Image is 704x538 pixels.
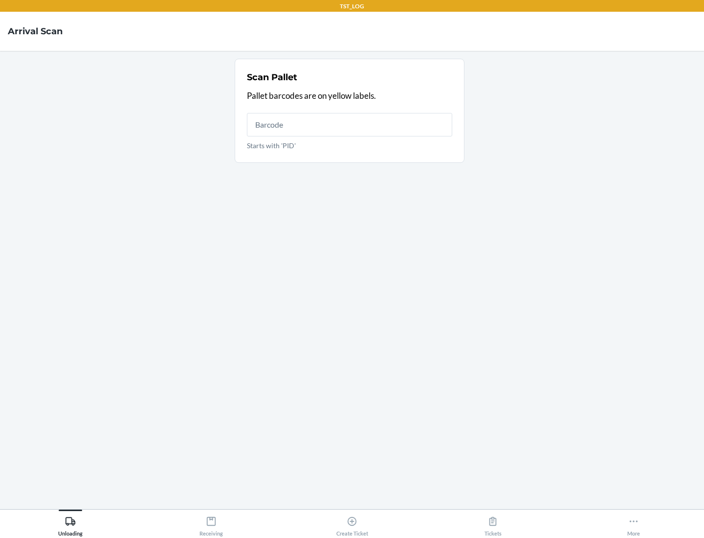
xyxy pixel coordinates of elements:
[484,512,502,537] div: Tickets
[627,512,640,537] div: More
[340,2,364,11] p: TST_LOG
[247,71,297,84] h2: Scan Pallet
[247,140,452,151] p: Starts with 'PID'
[58,512,83,537] div: Unloading
[563,510,704,537] button: More
[282,510,422,537] button: Create Ticket
[8,25,63,38] h4: Arrival Scan
[422,510,563,537] button: Tickets
[336,512,368,537] div: Create Ticket
[199,512,223,537] div: Receiving
[247,90,452,102] p: Pallet barcodes are on yellow labels.
[247,113,452,136] input: Starts with 'PID'
[141,510,282,537] button: Receiving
